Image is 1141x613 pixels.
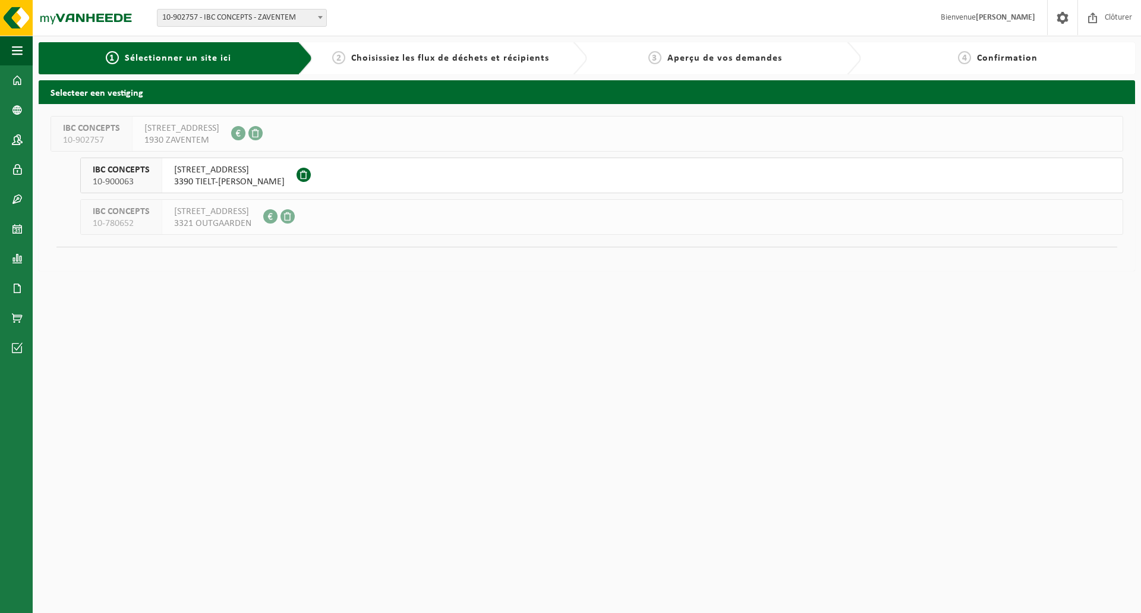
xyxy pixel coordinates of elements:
span: 10-902757 [63,134,120,146]
span: 3 [648,51,661,64]
h2: Selecteer een vestiging [39,80,1135,103]
strong: [PERSON_NAME] [976,13,1035,22]
span: [STREET_ADDRESS] [174,206,251,218]
button: IBC CONCEPTS 10-900063 [STREET_ADDRESS]3390 TIELT-[PERSON_NAME] [80,158,1123,193]
span: 10-902757 - IBC CONCEPTS - ZAVENTEM [157,9,327,27]
span: IBC CONCEPTS [63,122,120,134]
span: 2 [332,51,345,64]
span: [STREET_ADDRESS] [174,164,285,176]
span: [STREET_ADDRESS] [144,122,219,134]
span: Aperçu de vos demandes [667,54,782,63]
span: 1930 ZAVENTEM [144,134,219,146]
span: 3390 TIELT-[PERSON_NAME] [174,176,285,188]
span: 10-902757 - IBC CONCEPTS - ZAVENTEM [157,10,326,26]
span: 1 [106,51,119,64]
span: Confirmation [977,54,1038,63]
span: 3321 OUTGAARDEN [174,218,251,230]
span: IBC CONCEPTS [93,206,150,218]
span: IBC CONCEPTS [93,164,150,176]
span: 10-900063 [93,176,150,188]
span: 10-780652 [93,218,150,230]
span: 4 [958,51,971,64]
span: Choisissiez les flux de déchets et récipients [351,54,549,63]
span: Sélectionner un site ici [125,54,231,63]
